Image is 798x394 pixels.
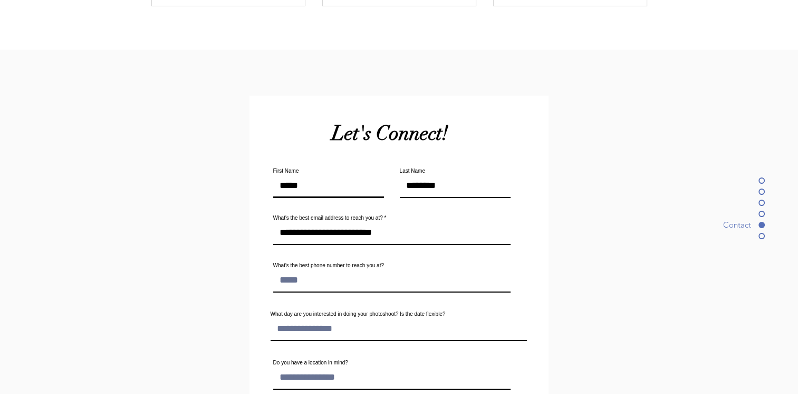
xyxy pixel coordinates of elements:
label: First Name [273,168,384,174]
span: Contact [723,220,758,230]
label: What day are you interested in doing your photoshoot? Is the date flexible? [271,312,527,317]
nav: Page [608,175,765,219]
label: What's the best phone number to reach you at? [273,263,511,268]
label: Last Name [400,168,511,174]
iframe: Wix Chat [748,344,798,394]
a: Contact [608,219,765,230]
label: Do you have a location in mind? [273,360,511,365]
span: Let's Connect! [332,121,448,146]
label: What's the best email address to reach you at? [273,215,511,221]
